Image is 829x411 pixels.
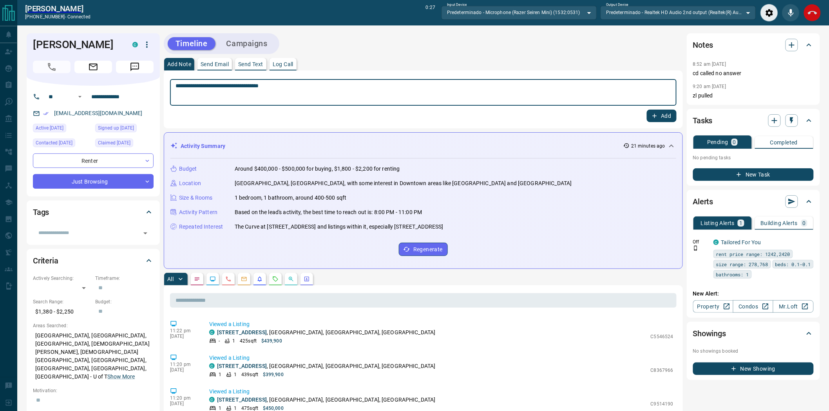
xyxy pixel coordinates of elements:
[194,276,200,282] svg: Notes
[179,194,213,202] p: Size & Rooms
[217,396,436,404] p: , [GEOGRAPHIC_DATA], [GEOGRAPHIC_DATA], [GEOGRAPHIC_DATA]
[217,363,267,369] a: [STREET_ADDRESS]
[33,387,154,394] p: Motivation:
[33,38,121,51] h1: [PERSON_NAME]
[235,179,572,187] p: [GEOGRAPHIC_DATA], [GEOGRAPHIC_DATA], with some interest in Downtown areas like [GEOGRAPHIC_DATA]...
[263,371,284,378] p: $399,900
[606,2,628,7] label: Output Device
[693,192,814,211] div: Alerts
[713,240,719,245] div: condos.ca
[693,61,726,67] p: 8:52 am [DATE]
[651,367,673,374] p: C8367966
[95,275,154,282] p: Timeframe:
[240,337,257,344] p: 425 sqft
[217,329,267,335] a: [STREET_ADDRESS]
[33,322,154,329] p: Areas Searched:
[181,142,225,150] p: Activity Summary
[217,362,436,370] p: , [GEOGRAPHIC_DATA], [GEOGRAPHIC_DATA], [GEOGRAPHIC_DATA]
[209,354,673,362] p: Viewed a Listing
[693,84,726,89] p: 9:20 am [DATE]
[167,61,191,67] p: Add Note
[179,223,223,231] p: Repeated Interest
[241,276,247,282] svg: Emails
[170,333,197,339] p: [DATE]
[257,276,263,282] svg: Listing Alerts
[95,298,154,305] p: Budget:
[739,220,742,226] p: 1
[179,165,197,173] p: Budget
[140,228,151,239] button: Open
[33,305,91,318] p: $1,380 - $2,250
[693,362,814,375] button: New Showing
[170,362,197,367] p: 11:20 pm
[770,140,798,145] p: Completed
[773,300,813,313] a: Mr.Loft
[721,239,761,245] a: Tailored For You
[716,250,790,258] span: rent price range: 1242,2420
[33,61,71,73] span: Call
[693,36,814,54] div: Notes
[235,194,347,202] p: 1 bedroom, 1 bathroom, around 400-500 sqft
[33,329,154,383] p: [GEOGRAPHIC_DATA], [GEOGRAPHIC_DATA], [GEOGRAPHIC_DATA], [DEMOGRAPHIC_DATA][PERSON_NAME], [DEMOGR...
[442,6,597,19] div: Predeterminado - Microphone (Razer Seiren Mini) (1532:0531)
[209,320,673,328] p: Viewed a Listing
[693,168,814,181] button: New Task
[701,220,735,226] p: Listing Alerts
[95,139,154,150] div: Sun Jun 29 2025
[95,124,154,135] div: Sun Jun 29 2025
[235,165,400,173] p: Around $400,000 - $500,000 for buying, $1,800 - $2,200 for renting
[116,61,154,73] span: Message
[74,61,112,73] span: Email
[707,139,728,145] p: Pending
[775,260,811,268] span: beds: 0.1-0.1
[733,300,773,313] a: Condos
[43,111,49,116] svg: Email Verified
[217,328,436,337] p: , [GEOGRAPHIC_DATA], [GEOGRAPHIC_DATA], [GEOGRAPHIC_DATA]
[219,371,221,378] p: 1
[238,61,263,67] p: Send Text
[693,111,814,130] div: Tasks
[33,174,154,189] div: Just Browsing
[693,238,709,245] p: Off
[803,220,806,226] p: 0
[33,139,91,150] div: Mon Jun 30 2025
[693,152,814,164] p: No pending tasks
[693,114,713,127] h2: Tasks
[651,400,673,407] p: C9514190
[179,208,217,216] p: Activity Pattern
[804,4,821,22] div: End Call
[25,4,91,13] a: [PERSON_NAME]
[98,139,130,147] span: Claimed [DATE]
[232,337,235,344] p: 1
[235,223,443,231] p: The Curve at [STREET_ADDRESS] and listings within it, especially [STREET_ADDRESS]
[170,139,676,153] div: Activity Summary21 minutes ago
[25,13,91,20] p: [PHONE_NUMBER] -
[225,276,232,282] svg: Calls
[426,4,435,22] p: 0:27
[33,254,58,267] h2: Criteria
[241,371,258,378] p: 439 sqft
[75,92,85,101] button: Open
[168,37,215,50] button: Timeline
[201,61,229,67] p: Send Email
[33,124,91,135] div: Tue Aug 12 2025
[98,124,134,132] span: Signed up [DATE]
[170,395,197,401] p: 11:20 pm
[693,69,814,78] p: cd called no answer
[36,124,63,132] span: Active [DATE]
[693,348,814,355] p: No showings booked
[167,276,174,282] p: All
[273,61,293,67] p: Log Call
[33,206,49,218] h2: Tags
[651,333,673,340] p: C5546524
[234,371,237,378] p: 1
[235,208,422,216] p: Based on the lead's activity, the best time to reach out is: 8:00 PM - 11:00 PM
[54,110,143,116] a: [EMAIL_ADDRESS][DOMAIN_NAME]
[132,42,138,47] div: condos.ca
[693,327,726,340] h2: Showings
[219,37,275,50] button: Campaigns
[601,6,756,19] div: Predeterminado - Realtek HD Audio 2nd output (Realtek(R) Audio)
[631,142,665,150] p: 21 minutes ago
[399,243,448,256] button: Regenerate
